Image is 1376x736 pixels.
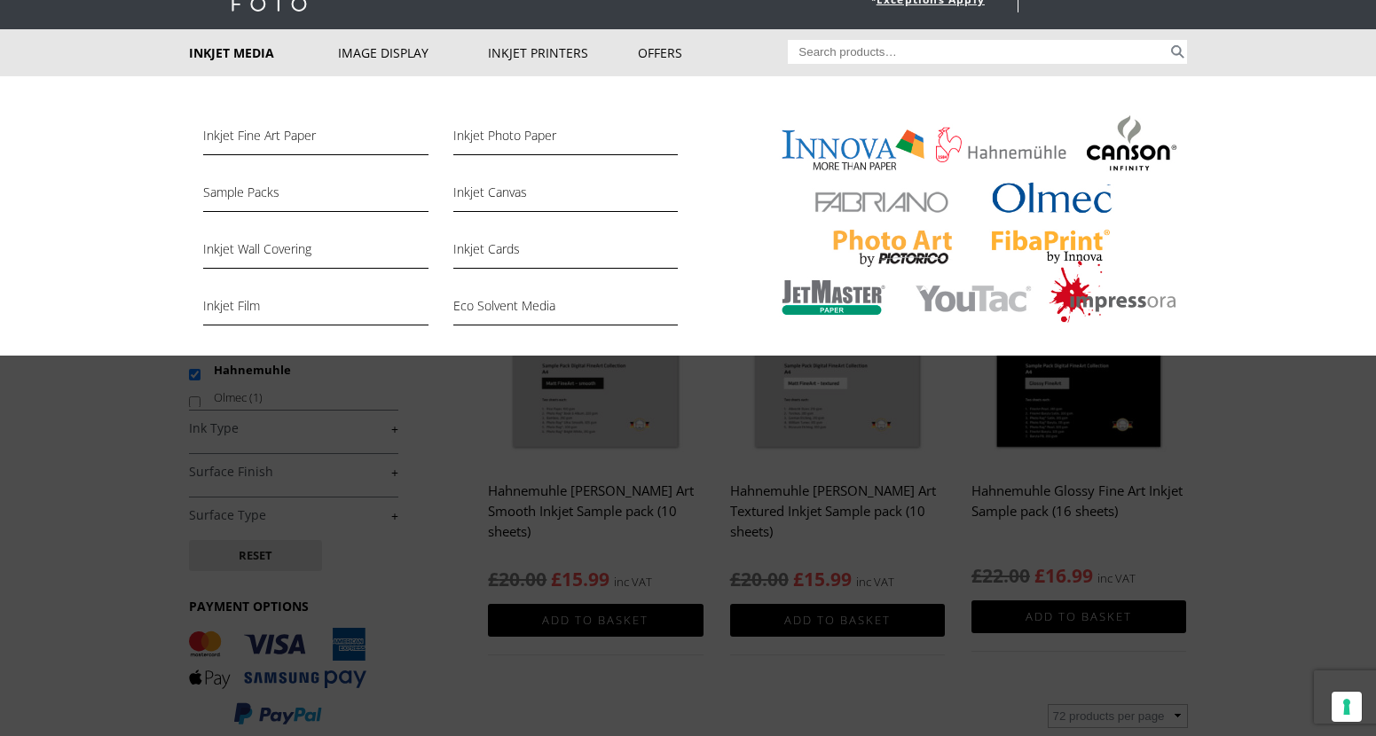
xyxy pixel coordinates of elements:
a: Inkjet Film [203,295,428,325]
a: Inkjet Wall Covering [203,239,428,269]
a: Inkjet Canvas [453,182,678,212]
button: Search [1168,40,1188,64]
a: Inkjet Printers [488,29,638,76]
a: Inkjet Cards [453,239,678,269]
a: Offers [638,29,788,76]
a: Image Display [338,29,488,76]
button: Your consent preferences for tracking technologies [1332,692,1362,722]
a: Eco Solvent Media [453,295,678,325]
a: Inkjet Fine Art Paper [203,125,428,155]
a: Inkjet Media [189,29,339,76]
img: Inkjet-Media_brands-from-fine-art-foto-3.jpg [759,112,1188,333]
a: Sample Packs [203,182,428,212]
input: Search products… [788,40,1168,64]
a: Inkjet Photo Paper [453,125,678,155]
